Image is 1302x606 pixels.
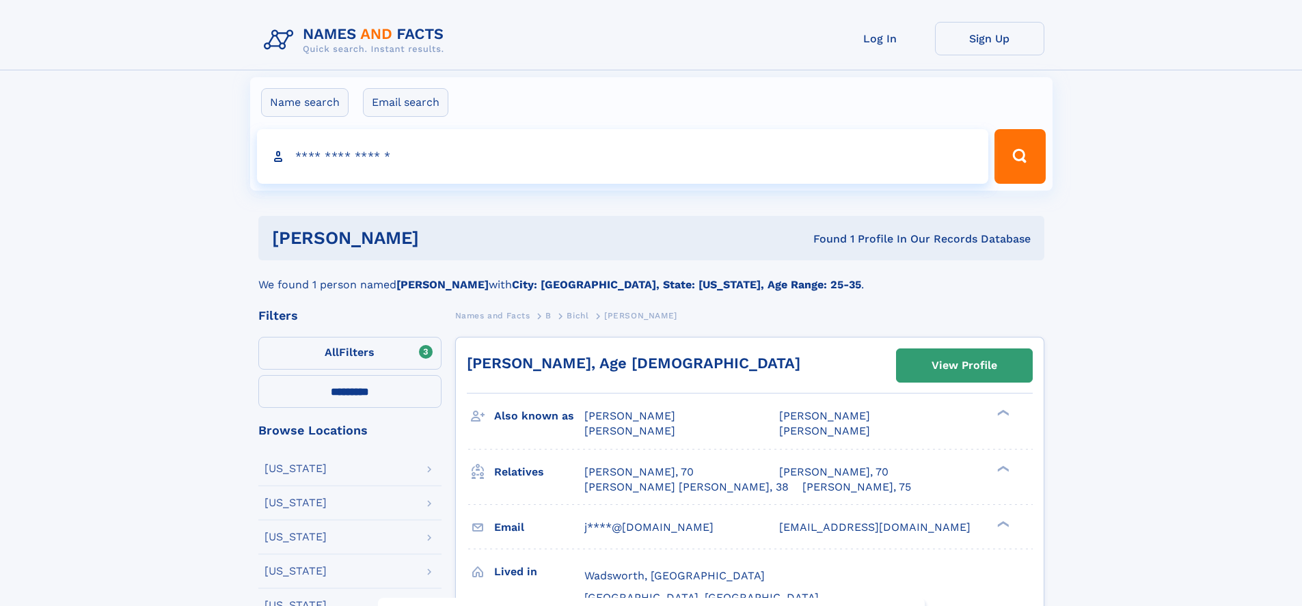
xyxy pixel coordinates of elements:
[265,566,327,577] div: [US_STATE]
[494,404,584,428] h3: Also known as
[779,521,971,534] span: [EMAIL_ADDRESS][DOMAIN_NAME]
[584,569,765,582] span: Wadsworth, [GEOGRAPHIC_DATA]
[545,311,552,320] span: B
[897,349,1032,382] a: View Profile
[363,88,448,117] label: Email search
[494,560,584,583] h3: Lived in
[258,309,442,322] div: Filters
[325,346,339,359] span: All
[567,307,588,324] a: Bichl
[802,480,911,495] a: [PERSON_NAME], 75
[994,464,1010,473] div: ❯
[932,350,997,381] div: View Profile
[567,311,588,320] span: Bichl
[272,230,616,247] h1: [PERSON_NAME]
[779,409,870,422] span: [PERSON_NAME]
[265,532,327,542] div: [US_STATE]
[467,355,800,372] a: [PERSON_NAME], Age [DEMOGRAPHIC_DATA]
[265,497,327,508] div: [US_STATE]
[584,424,675,437] span: [PERSON_NAME]
[258,337,442,370] label: Filters
[258,424,442,437] div: Browse Locations
[455,307,530,324] a: Names and Facts
[584,465,694,480] a: [PERSON_NAME], 70
[826,22,935,55] a: Log In
[779,465,889,480] a: [PERSON_NAME], 70
[616,232,1031,247] div: Found 1 Profile In Our Records Database
[494,516,584,539] h3: Email
[258,260,1044,293] div: We found 1 person named with .
[935,22,1044,55] a: Sign Up
[584,409,675,422] span: [PERSON_NAME]
[994,409,1010,417] div: ❯
[584,591,819,604] span: [GEOGRAPHIC_DATA], [GEOGRAPHIC_DATA]
[512,278,861,291] b: City: [GEOGRAPHIC_DATA], State: [US_STATE], Age Range: 25-35
[584,480,789,495] a: [PERSON_NAME] [PERSON_NAME], 38
[396,278,489,291] b: [PERSON_NAME]
[779,424,870,437] span: [PERSON_NAME]
[257,129,989,184] input: search input
[994,519,1010,528] div: ❯
[545,307,552,324] a: B
[994,129,1045,184] button: Search Button
[265,463,327,474] div: [US_STATE]
[494,460,584,484] h3: Relatives
[258,22,455,59] img: Logo Names and Facts
[261,88,349,117] label: Name search
[604,311,677,320] span: [PERSON_NAME]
